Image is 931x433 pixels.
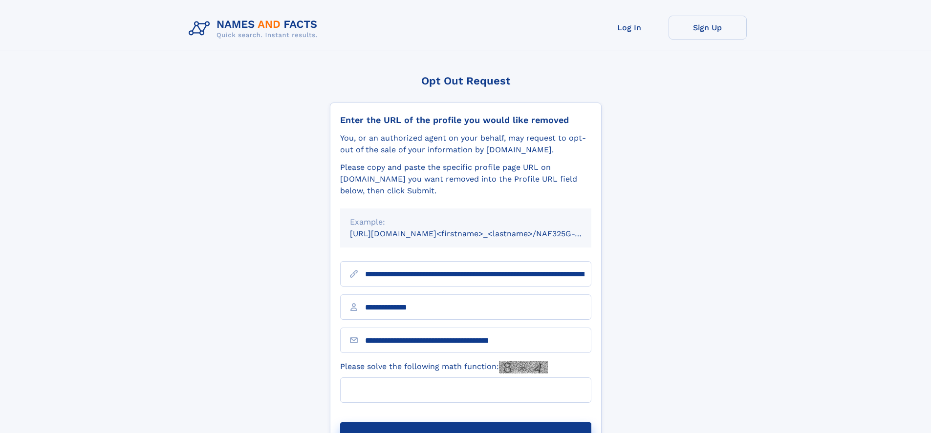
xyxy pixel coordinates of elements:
[340,115,591,125] div: Enter the URL of the profile you would like removed
[590,16,669,40] a: Log In
[340,361,548,373] label: Please solve the following math function:
[350,216,582,228] div: Example:
[330,75,602,87] div: Opt Out Request
[669,16,747,40] a: Sign Up
[185,16,325,42] img: Logo Names and Facts
[340,132,591,156] div: You, or an authorized agent on your behalf, may request to opt-out of the sale of your informatio...
[340,162,591,197] div: Please copy and paste the specific profile page URL on [DOMAIN_NAME] you want removed into the Pr...
[350,229,610,238] small: [URL][DOMAIN_NAME]<firstname>_<lastname>/NAF325G-xxxxxxxx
